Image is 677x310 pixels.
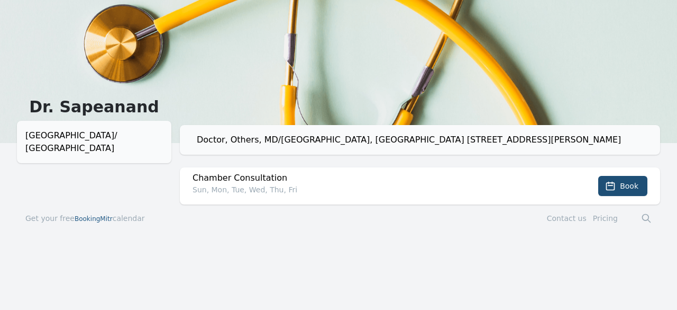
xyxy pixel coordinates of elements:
span: BookingMitr [75,215,113,223]
span: Book [620,181,638,191]
h1: Dr. Sapeanand [17,98,171,117]
p: Sun, Mon, Tue, Wed, Thu, Fri [193,184,552,195]
button: Book [598,176,647,196]
a: Pricing [593,214,618,223]
div: Doctor, Others, MD/[GEOGRAPHIC_DATA], [GEOGRAPHIC_DATA] [STREET_ADDRESS][PERSON_NAME] [197,134,652,146]
h2: Chamber Consultation [193,172,552,184]
div: [GEOGRAPHIC_DATA]/ [GEOGRAPHIC_DATA] [25,129,163,155]
a: Get your freeBookingMitrcalendar [25,213,145,224]
a: Contact us [547,214,587,223]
